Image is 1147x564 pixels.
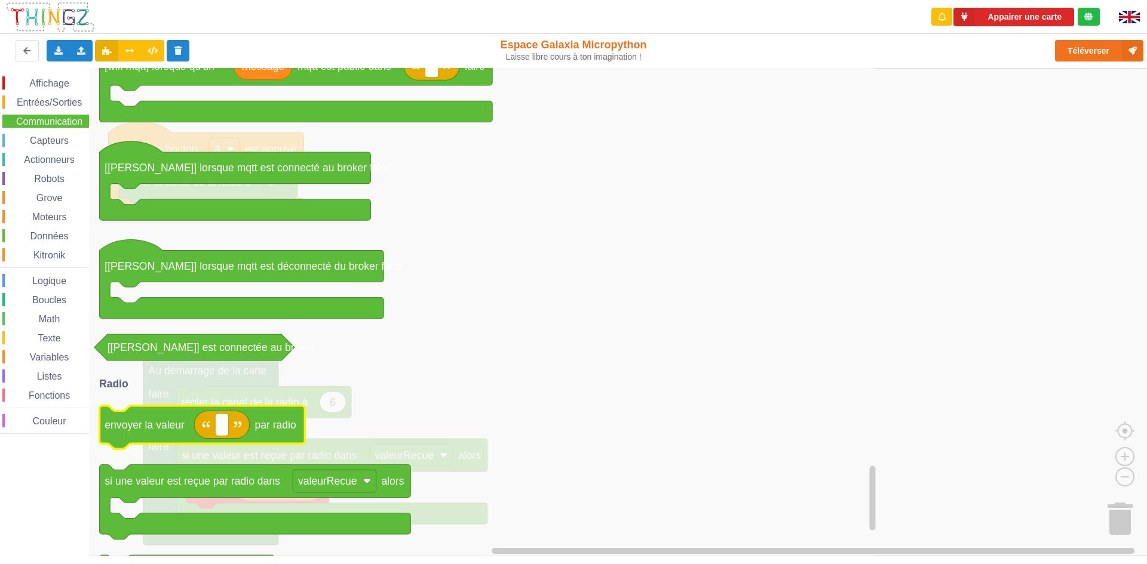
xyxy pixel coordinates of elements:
text: faire [465,60,485,72]
text: message [242,60,284,72]
text: envoyer la valeur [105,419,185,431]
text: par radio [255,419,296,431]
span: Capteurs [28,135,70,146]
text: si une valeur est reçue par radio dans [105,475,280,487]
span: Texte [36,333,62,343]
text: Radio [99,378,128,390]
div: Laisse libre cours à ton imagination ! [474,52,674,62]
div: Espace Galaxia Micropython [474,38,674,62]
span: Fonctions [27,390,72,400]
text: alors [382,475,404,487]
span: Communication [14,116,84,127]
div: Tu es connecté au serveur de création de Thingz [1078,8,1100,26]
text: mqtt est publié dans [298,60,391,72]
text: [[PERSON_NAME]] est connectée au broker [108,341,315,354]
img: thingz_logo.png [5,1,95,33]
text: [[PERSON_NAME]] lorsque mqtt est déconnecté du broker faire [105,260,401,273]
span: Robots [32,174,66,184]
span: Listes [35,371,64,381]
span: Moteurs [30,212,69,222]
span: Math [37,314,62,324]
span: Actionneurs [22,155,76,165]
span: Affichage [27,78,70,88]
span: Entrées/Sorties [15,97,84,107]
span: Logique [30,276,68,286]
span: Variables [28,352,71,362]
button: Téléverser [1055,40,1143,61]
span: Kitronik [32,250,67,260]
text: valeurRecue [298,475,357,487]
button: Appairer une carte [953,8,1074,26]
span: Couleur [31,416,68,426]
span: Boucles [30,295,68,305]
span: Grove [35,193,65,203]
text: [[PERSON_NAME]] lorsque mqtt est connecté au broker faire [105,162,390,174]
img: gb.png [1119,11,1140,23]
span: Données [29,231,70,241]
text: [wifi mqtt] lorsque qu'un [105,60,214,72]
